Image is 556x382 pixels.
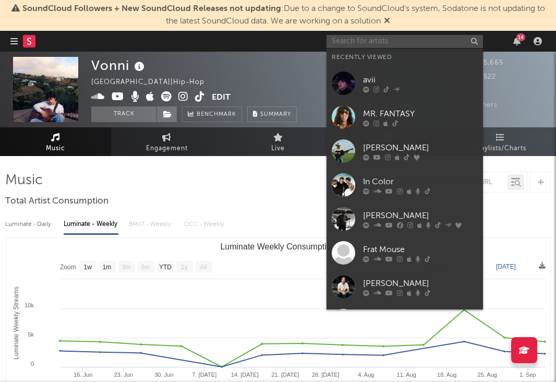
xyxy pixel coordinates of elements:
a: MR. FANTASY [327,100,483,134]
text: 23. Jun [114,372,133,378]
div: Luminate - Weekly [64,216,118,233]
div: In Color [363,175,478,188]
text: [DATE] [496,263,516,270]
span: 522 [472,74,496,80]
span: Music [46,142,65,155]
text: 30. Jun [154,372,173,378]
a: Benchmark [182,106,242,122]
span: Playlists/Charts [475,142,526,155]
a: [PERSON_NAME] [327,304,483,338]
text: 4. Aug [358,372,374,378]
a: [PERSON_NAME] [327,202,483,236]
text: Luminate Weekly Streams [13,286,20,360]
text: All [200,264,207,271]
text: 10k [25,302,34,308]
text: 5k [28,331,34,338]
button: Edit [212,91,231,104]
span: Benchmark [197,109,236,121]
text: 7. [DATE] [192,372,216,378]
text: 28. [DATE] [312,372,340,378]
a: Playlists/Charts [445,127,556,156]
text: 18. Aug [437,372,456,378]
text: 1y [181,264,188,271]
span: SoundCloud Followers + New SoundCloud Releases not updating [22,5,281,13]
text: 0 [31,361,34,367]
span: Summary [260,112,291,117]
div: Luminate - Daily [5,216,53,233]
div: Vonni [91,57,147,74]
span: Live [271,142,285,155]
text: 6m [141,264,150,271]
text: YTD [159,264,172,271]
text: Zoom [60,264,76,271]
text: 16. Jun [74,372,92,378]
button: 14 [513,37,521,45]
div: MR. FANTASY [363,108,478,120]
div: [PERSON_NAME] [363,209,478,222]
span: Total Artist Consumption [5,195,108,208]
span: Dismiss [384,17,390,26]
div: [PERSON_NAME] [363,141,478,154]
span: 5,665 [472,59,503,66]
text: Luminate Weekly Consumption [220,242,335,251]
text: 21. [DATE] [271,372,299,378]
text: 14. [DATE] [231,372,259,378]
button: Summary [247,106,297,122]
a: Engagement [111,127,222,156]
a: Frat Mouse [327,236,483,270]
text: 1w [84,264,92,271]
text: 3m [122,264,131,271]
div: 14 [516,33,525,41]
text: 1. Sep [519,372,536,378]
a: [PERSON_NAME] [327,134,483,168]
div: Frat Mouse [363,243,478,256]
div: [PERSON_NAME] [363,277,478,290]
div: avii [363,74,478,86]
span: Engagement [146,142,188,155]
text: 25. Aug [478,372,497,378]
div: Recently Viewed [332,51,478,64]
a: Live [222,127,333,156]
a: avii [327,66,483,100]
div: [GEOGRAPHIC_DATA] | Hip-Hop [91,76,216,89]
text: 1m [103,264,112,271]
text: 11. Aug [397,372,416,378]
a: [PERSON_NAME] [327,270,483,304]
input: Search for artists [327,35,483,48]
span: : Due to a change to SoundCloud's system, Sodatone is not updating to the latest SoundCloud data.... [22,5,545,26]
button: Track [91,106,156,122]
a: In Color [327,168,483,202]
